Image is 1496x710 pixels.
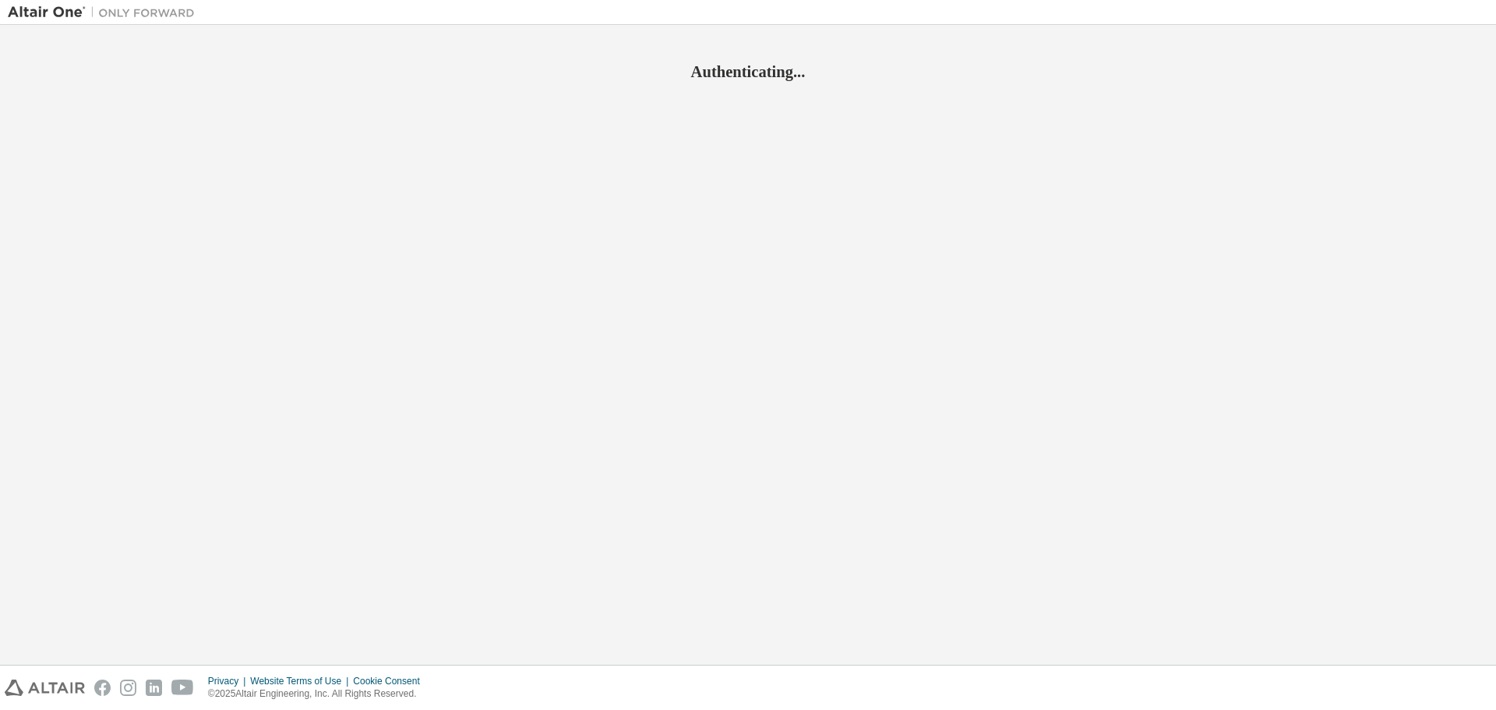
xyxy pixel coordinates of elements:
div: Website Terms of Use [250,675,353,687]
img: altair_logo.svg [5,680,85,696]
div: Privacy [208,675,250,687]
img: instagram.svg [120,680,136,696]
img: youtube.svg [171,680,194,696]
div: Cookie Consent [353,675,429,687]
img: linkedin.svg [146,680,162,696]
h2: Authenticating... [8,62,1488,82]
img: Altair One [8,5,203,20]
p: © 2025 Altair Engineering, Inc. All Rights Reserved. [208,687,429,701]
img: facebook.svg [94,680,111,696]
